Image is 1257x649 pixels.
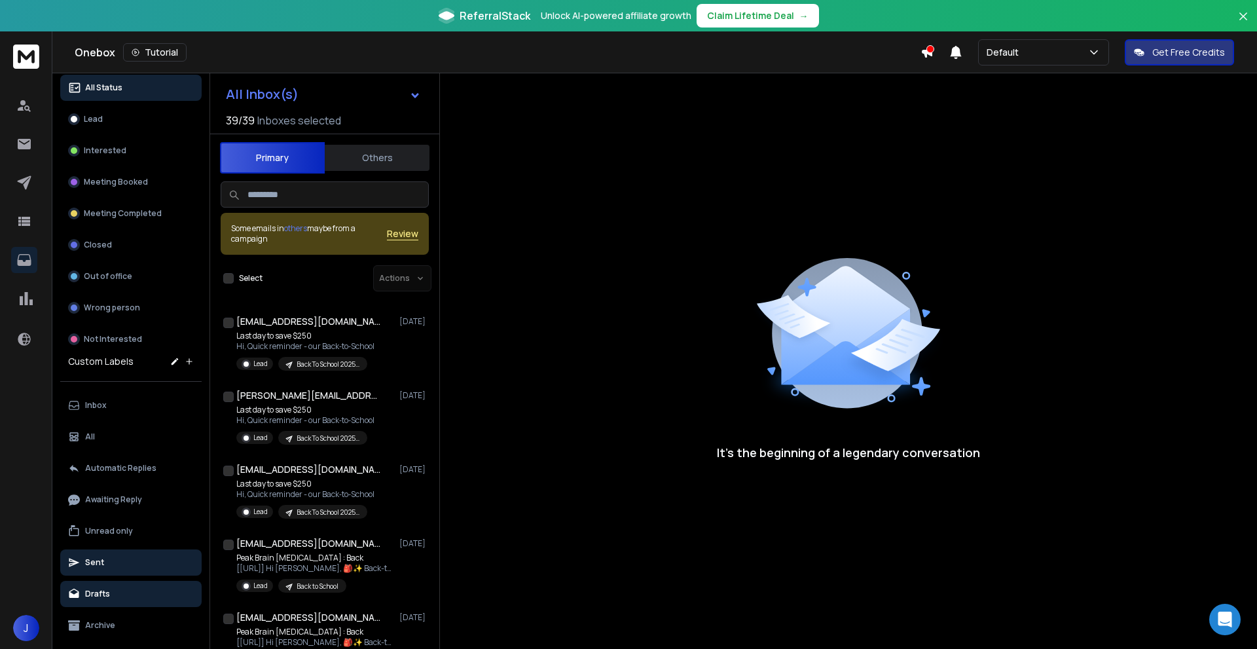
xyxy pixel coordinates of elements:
p: It’s the beginning of a legendary conversation [717,443,980,462]
span: ReferralStack [460,8,530,24]
button: Awaiting Reply [60,487,202,513]
p: [DATE] [399,612,429,623]
p: Back To School 2025 Prospects [297,360,359,369]
button: Not Interested [60,326,202,352]
p: Drafts [85,589,110,599]
div: Onebox [75,43,920,62]
button: Closed [60,232,202,258]
span: 39 / 39 [226,113,255,128]
p: Default [987,46,1024,59]
p: Hi, Quick reminder - our Back‑to‑School [236,341,374,352]
button: Others [325,143,429,172]
p: Lead [253,359,268,369]
p: Lead [253,507,268,517]
p: [[URL]] Hi [PERSON_NAME], 🎒✨ Back-to-School means it's time [236,637,393,648]
button: J [13,615,39,641]
p: [DATE] [399,538,429,549]
p: Last day to save $250 [236,405,374,415]
p: Lead [253,581,268,591]
p: Meeting Completed [84,208,162,219]
p: Lead [253,433,268,443]
button: Get Free Credits [1125,39,1234,65]
p: [[URL]] Hi [PERSON_NAME], 🎒✨ Back-to-School means it's time [236,563,393,574]
p: Inbox [85,400,107,411]
button: Archive [60,612,202,639]
button: Claim Lifetime Deal→ [697,4,819,28]
button: Lead [60,106,202,132]
button: Close banner [1235,8,1252,39]
p: Last day to save $250 [236,479,374,489]
h3: Inboxes selected [257,113,341,128]
p: Closed [84,240,112,250]
p: Interested [84,145,126,156]
p: Archive [85,620,115,631]
button: Review [387,227,418,240]
h1: [PERSON_NAME][EMAIL_ADDRESS][PERSON_NAME][DOMAIN_NAME] [236,389,380,402]
div: Open Intercom Messenger [1209,604,1241,635]
p: Peak Brain [MEDICAL_DATA] : Back [236,627,393,637]
p: Lead [84,114,103,124]
p: Awaiting Reply [85,494,142,505]
h1: [EMAIL_ADDRESS][DOMAIN_NAME] [236,537,380,550]
p: Back To School 2025 Prospects [297,434,359,443]
button: Sent [60,549,202,576]
button: Primary [220,142,325,174]
button: Inbox [60,392,202,418]
label: Select [239,273,263,284]
h1: All Inbox(s) [226,88,299,101]
h1: [EMAIL_ADDRESS][DOMAIN_NAME] [236,611,380,624]
button: Drafts [60,581,202,607]
span: others [284,223,307,234]
p: Hi, Quick reminder - our Back‑to‑School [236,489,374,500]
button: Interested [60,138,202,164]
button: Automatic Replies [60,455,202,481]
div: Some emails in maybe from a campaign [231,223,387,244]
p: Sent [85,557,104,568]
p: [DATE] [399,464,429,475]
h1: [EMAIL_ADDRESS][DOMAIN_NAME] [236,463,380,476]
button: Tutorial [123,43,187,62]
button: Wrong person [60,295,202,321]
p: [DATE] [399,316,429,327]
p: Not Interested [84,334,142,344]
p: Get Free Credits [1152,46,1225,59]
p: [DATE] [399,390,429,401]
p: All [85,432,95,442]
p: Back To School 2025 Prospects [297,508,359,517]
p: Meeting Booked [84,177,148,187]
p: Automatic Replies [85,463,156,473]
button: Meeting Completed [60,200,202,227]
button: Out of office [60,263,202,289]
p: All Status [85,83,122,93]
p: Last day to save $250 [236,331,374,341]
h1: [EMAIL_ADDRESS][DOMAIN_NAME] [236,315,380,328]
button: All [60,424,202,450]
p: Unlock AI-powered affiliate growth [541,9,691,22]
p: Back to School [297,582,338,591]
button: Unread only [60,518,202,544]
p: Hi, Quick reminder - our Back‑to‑School [236,415,374,426]
span: → [799,9,809,22]
p: Out of office [84,271,132,282]
p: Peak Brain [MEDICAL_DATA] : Back [236,553,393,563]
button: All Inbox(s) [215,81,431,107]
h3: Custom Labels [68,355,134,368]
button: All Status [60,75,202,101]
p: Wrong person [84,303,140,313]
p: Unread only [85,526,133,536]
button: Meeting Booked [60,169,202,195]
